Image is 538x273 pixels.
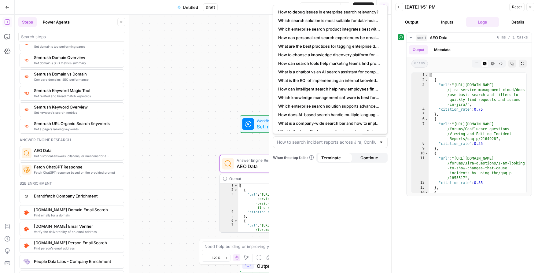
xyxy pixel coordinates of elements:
[412,78,429,83] div: 2
[277,139,376,145] input: How to search incident reports across Jira, Confluence, and email?
[220,210,238,214] div: 4
[234,219,238,223] span: Toggle code folding, rows 6 through 9
[412,112,429,117] div: 5
[18,17,37,27] button: Steps
[278,112,380,118] span: How does AI-based search handle multiple languages in a multinational company?
[257,262,307,270] span: Output
[411,60,428,68] span: array
[501,17,534,27] button: Details
[360,155,378,161] span: Continue
[206,5,215,10] span: Draft
[34,240,119,246] span: [DOMAIN_NAME] Person Email Search
[412,117,429,122] div: 6
[34,120,119,127] span: Semrush URL Organic Search Keywords
[220,192,238,210] div: 3
[512,4,522,10] span: Reset
[412,146,429,151] div: 9
[34,213,119,218] span: Find emails for a domain
[300,2,341,12] button: Test Workflow
[412,122,429,141] div: 7
[234,188,238,192] span: Toggle code folding, rows 2 through 5
[212,255,220,260] span: 120%
[466,17,499,27] button: Logs
[278,60,380,66] span: How can search tools help marketing teams find product information quickly?
[412,180,429,185] div: 12
[431,17,464,27] button: Inputs
[24,259,30,265] img: lpaqdqy7dn0qih3o8499dt77wl9d
[220,219,238,223] div: 6
[234,183,238,188] span: Toggle code folding, rows 1 through 362
[34,71,119,77] span: Semrush Domain vs Domain
[24,107,30,112] img: v3j4otw2j2lxnxfkcl44e66h4fup
[409,45,428,54] button: Output
[34,246,119,251] span: Find person's email address
[353,2,374,12] button: Publish
[34,87,119,94] span: Semrush Keyword Magic Tool
[278,86,380,92] span: How can intelligent search help new employees find information quickly?
[21,34,123,40] input: Search steps
[395,17,428,27] button: Output
[34,54,119,61] span: Semrush Domain Overview
[412,141,429,146] div: 8
[509,3,525,11] button: Reset
[34,229,119,234] span: Verify the deliverability of an email address
[174,2,202,12] button: Untitled
[425,73,428,78] span: Toggle code folding, rows 1 through 362
[273,155,314,160] a: When the step fails:
[321,155,348,161] span: Terminate Workflow
[220,223,238,241] div: 7
[412,190,429,195] div: 14
[24,226,30,232] img: pldo0csms1a1dhwc6q9p59if9iaj
[412,73,429,78] div: 1
[257,123,293,130] span: Set Inputs
[34,164,119,170] span: Fetch ChatGPT Response
[412,107,429,112] div: 4
[34,207,119,213] span: [DOMAIN_NAME] Domain Email Search
[24,74,30,79] img: zn8kcn4lc16eab7ly04n2pykiy7x
[309,4,337,10] span: Test Workflow
[219,115,333,133] div: WorkflowSet InputsInputs
[497,35,528,40] span: 0 ms / 1 tasks
[412,151,429,156] div: 10
[278,17,380,24] span: Which search solution is most suitable for data-heavy companies like Databricks?
[24,90,30,96] img: 8a3tdog8tf0qdwwcclgyu02y995m
[229,176,313,182] div: Output
[34,61,119,65] span: Get domain's SEO metrics summary
[278,103,380,109] span: Which enterprise search solution supports advanced security and privacy compliance?
[412,185,429,190] div: 13
[425,117,428,122] span: Toggle code folding, rows 6 through 9
[24,242,30,249] img: pda2t1ka3kbvydj0uf1ytxpc9563
[34,170,119,175] span: Fetch ChatGPT response based on the provided prompt
[412,83,429,107] div: 3
[278,35,380,41] span: How can personalized search experiences be created with AI?
[278,129,380,135] span: What is the benefit of personalized search results in an enterprise knowledge base?
[425,78,428,83] span: Toggle code folding, rows 2 through 5
[34,193,119,199] span: Brandfetch Company Enrichment
[220,214,238,219] div: 5
[34,77,119,82] span: Compare domains' SEO performance
[20,137,124,143] div: Answer engine research
[278,120,380,126] span: What is a company-wide search bar and how to implement it?
[34,127,119,131] span: Get a page’s ranking keywords
[257,118,293,124] span: Workflow
[24,193,30,199] img: d2drbpdw36vhgieguaa2mb4tee3c
[416,35,427,41] span: step_1
[278,43,380,49] span: What are the best practices for tagging enterprise data for search?
[412,156,429,180] div: 11
[20,181,124,186] div: B2b enrichment
[407,43,532,196] div: 0 ms / 1 tasks
[278,9,380,15] span: How to debug issues in enterprise search relevancy?
[34,223,119,229] span: [DOMAIN_NAME] Email Verifier
[430,45,454,54] button: Metadata
[278,52,380,58] span: How to choose a knowledge discovery platform for customer support?
[34,104,119,110] span: Semrush Keyword Overview
[278,77,380,83] span: What is the ROI of implementing an internal knowledge search solution?
[278,94,380,101] span: Which knowledge management software is best for remote teams?
[34,258,119,264] span: People Data Labs - Company Enrichment
[430,35,447,41] span: AEO Data
[220,183,238,188] div: 1
[278,26,380,32] span: Which enterprise search product integrates best with Microsoft Teams and SharePoint?
[425,190,428,195] span: Toggle code folding, rows 14 through 17
[237,163,314,170] span: AEO Data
